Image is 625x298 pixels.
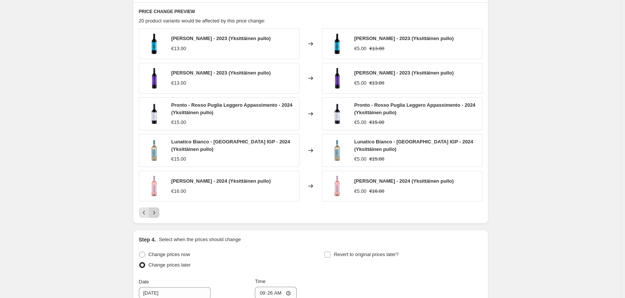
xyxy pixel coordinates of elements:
[354,102,476,115] span: Pronto - Rosso Puglia Leggero Appassimento - 2024 (Yksittäinen pullo)
[354,79,367,87] div: €5.00
[171,36,271,41] span: [PERSON_NAME] - 2023 (Yksittäinen pullo)
[354,188,367,195] div: €5.00
[143,175,165,197] img: CalaReyRosado-2024_b02_80x.jpg
[139,236,156,243] h2: Step 4.
[149,252,190,257] span: Change prices now
[354,36,454,41] span: [PERSON_NAME] - 2023 (Yksittäinen pullo)
[139,207,159,218] nav: Pagination
[139,18,266,24] span: 20 product variants would be affected by this price change:
[326,139,348,162] img: LunaticoBianco_IGP2024_IH001_80x.jpg
[143,67,165,89] img: TalmaGarnacha_b1318_80x.jpg
[369,188,384,195] strike: €16.00
[326,175,348,197] img: CalaReyRosado-2024_b02_80x.jpg
[171,155,186,163] div: €15.00
[171,139,290,152] span: Lunatico Bianco - [GEOGRAPHIC_DATA] IGP - 2024 (Yksittäinen pullo)
[149,207,159,218] button: Next
[171,119,186,126] div: €15.00
[143,33,165,55] img: TalmaTempranillo-2023_b1314_80x.jpg
[354,139,473,152] span: Lunatico Bianco - [GEOGRAPHIC_DATA] IGP - 2024 (Yksittäinen pullo)
[159,236,241,243] p: Select when the prices should change
[171,102,293,115] span: Pronto - Rosso Puglia Leggero Appassimento - 2024 (Yksittäinen pullo)
[369,79,384,87] strike: €13.00
[369,45,384,52] strike: €13.00
[354,70,454,76] span: [PERSON_NAME] - 2023 (Yksittäinen pullo)
[255,279,265,284] span: Time
[143,139,165,162] img: LunaticoBianco_IGP2024_IH001_80x.jpg
[354,155,367,163] div: €5.00
[171,79,186,87] div: €13.00
[149,262,191,268] span: Change prices later
[334,252,399,257] span: Revert to original prices later?
[354,119,367,126] div: €5.00
[171,45,186,52] div: €13.00
[326,33,348,55] img: TalmaTempranillo-2023_b1314_80x.jpg
[354,178,454,184] span: [PERSON_NAME] - 2024 (Yksittäinen pullo)
[171,70,271,76] span: [PERSON_NAME] - 2023 (Yksittäinen pullo)
[369,155,384,163] strike: €15.00
[139,207,149,218] button: Previous
[326,67,348,89] img: TalmaGarnacha_b1318_80x.jpg
[171,178,271,184] span: [PERSON_NAME] - 2024 (Yksittäinen pullo)
[369,119,384,126] strike: €15.00
[171,188,186,195] div: €16.00
[139,279,149,285] span: Date
[326,103,348,125] img: Pronto-RossoPugliaLeggeroAppassimento-2024-14__i1_80x.jpg
[139,9,482,15] h6: PRICE CHANGE PREVIEW
[354,45,367,52] div: €5.00
[143,103,165,125] img: Pronto-RossoPugliaLeggeroAppassimento-2024-14__i1_80x.jpg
